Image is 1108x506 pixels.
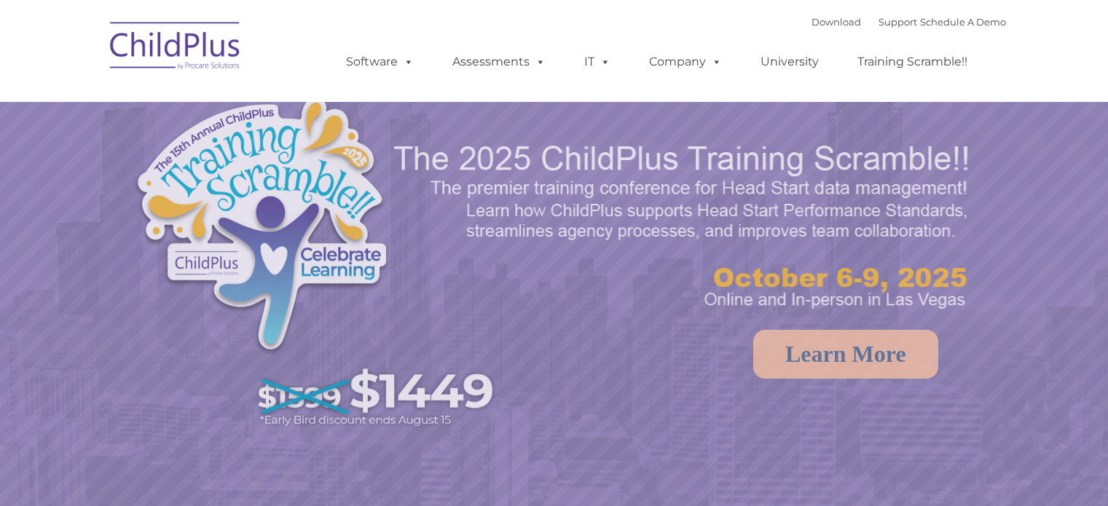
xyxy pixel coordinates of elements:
a: Learn More [753,330,938,379]
a: Schedule A Demo [920,16,1006,28]
a: Support [879,16,917,28]
a: Assessments [438,47,560,76]
a: Training Scramble!! [843,47,982,76]
a: IT [570,47,625,76]
a: University [746,47,833,76]
img: ChildPlus by Procare Solutions [103,12,248,84]
a: Download [812,16,861,28]
font: | [812,16,1006,28]
a: Software [331,47,428,76]
a: Company [634,47,736,76]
